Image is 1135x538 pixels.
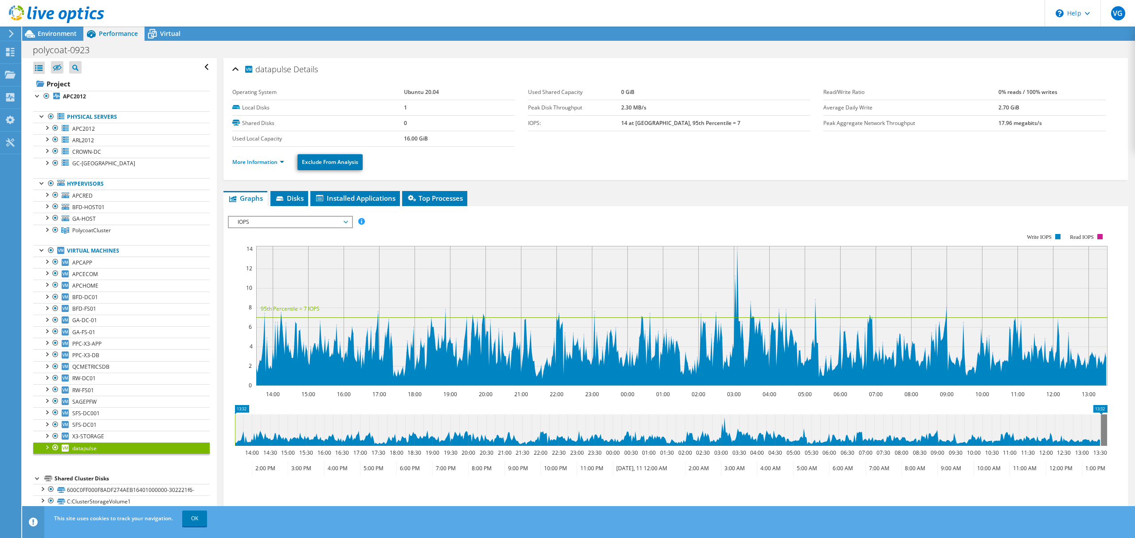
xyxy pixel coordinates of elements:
text: 02:00 [678,449,692,456]
text: 10 [246,284,252,292]
text: 09:30 [949,449,963,456]
span: SAGEPFW [72,398,97,405]
span: Performance [99,29,138,38]
text: 21:00 [498,449,512,456]
span: Installed Applications [315,194,395,203]
text: 19:00 [443,390,457,398]
text: 15:00 [301,390,315,398]
text: 22:00 [550,390,564,398]
text: 08:00 [895,449,908,456]
label: Peak Disk Throughput [528,103,622,112]
span: SFS-DC001 [72,409,100,417]
text: 09:00 [931,449,944,456]
text: 14 [247,245,253,253]
a: GA-FS-01 [33,326,210,338]
b: 14 at [GEOGRAPHIC_DATA], 95th Percentile = 7 [621,119,740,127]
text: 07:30 [877,449,890,456]
text: 22:00 [534,449,548,456]
text: 15:30 [299,449,313,456]
label: Local Disks [232,103,403,112]
text: 12:00 [1046,390,1060,398]
text: 16:00 [317,449,331,456]
text: 07:00 [869,390,883,398]
text: 6 [249,323,252,331]
text: 03:00 [714,449,728,456]
label: IOPS: [528,119,622,128]
a: Hypervisors [33,178,210,190]
a: RW-DC01 [33,373,210,384]
text: 05:00 [787,449,800,456]
a: GA-DC-01 [33,315,210,326]
a: More Information [232,158,284,166]
b: APC2012 [63,93,86,100]
svg: \n [1056,9,1064,17]
text: 11:00 [1003,449,1017,456]
span: APC2012 [72,125,95,133]
text: 04:00 [763,390,776,398]
span: APCECOM [72,270,98,278]
b: 17.96 megabits/s [998,119,1042,127]
a: PolycoatCluster [33,225,210,236]
b: 1 [404,104,407,111]
span: X3-STORAGE [72,433,104,440]
text: 8 [249,304,252,311]
a: 600C0FF000F8ADF274AEB16401000000-302221f6- [33,484,210,495]
span: datapulse [72,444,97,452]
text: 18:00 [408,390,422,398]
span: BFD-FS01 [72,305,96,312]
a: BFD-FS01 [33,303,210,315]
a: APC2012 [33,123,210,134]
a: Exclude From Analysis [297,154,363,170]
span: ARL2012 [72,136,94,144]
b: 16.00 GiB [404,135,428,142]
span: Environment [38,29,77,38]
a: Virtual Machines [33,245,210,257]
text: 11:00 [1011,390,1025,398]
text: 14:30 [263,449,277,456]
text: 04:00 [750,449,764,456]
text: 09:00 [940,390,954,398]
a: BFD-HOST01 [33,201,210,213]
span: GC-[GEOGRAPHIC_DATA] [72,160,135,167]
text: 23:00 [585,390,599,398]
text: 08:00 [904,390,918,398]
a: SAGEPFW [33,396,210,407]
text: 01:30 [660,449,674,456]
text: 20:30 [480,449,493,456]
text: 13:30 [1093,449,1107,456]
b: Ubuntu 20.04 [404,88,439,96]
span: BFD-HOST01 [72,203,105,211]
a: BFD-DC01 [33,292,210,303]
span: Virtual [160,29,180,38]
span: BFD-DC01 [72,293,98,301]
text: 19:00 [426,449,439,456]
text: 02:30 [696,449,710,456]
text: 12 [246,265,252,272]
a: QCMETRICSDB [33,361,210,373]
a: SFS-DC001 [33,407,210,419]
text: Write IOPS [1027,234,1052,240]
span: RW-FS01 [72,386,94,394]
span: QCMETRICSDB [72,363,110,370]
text: 17:00 [372,390,386,398]
text: 12:30 [1057,449,1071,456]
text: 06:30 [841,449,854,456]
a: GC-[GEOGRAPHIC_DATA] [33,158,210,169]
span: Graphs [228,194,263,203]
text: 22:30 [552,449,566,456]
a: PPC-X3-APP [33,338,210,349]
text: 03:30 [732,449,746,456]
label: Read/Write Ratio [823,88,998,97]
label: Used Local Capacity [232,134,403,143]
a: OK [182,511,207,526]
text: 21:30 [516,449,529,456]
text: 01:00 [656,390,670,398]
text: 23:30 [588,449,602,456]
label: Operating System [232,88,403,97]
b: 0 [404,119,407,127]
label: Used Shared Capacity [528,88,622,97]
span: RW-DC01 [72,374,96,382]
a: Project [33,77,210,91]
span: PolycoatCluster [72,226,111,234]
span: GA-FS-01 [72,328,95,336]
